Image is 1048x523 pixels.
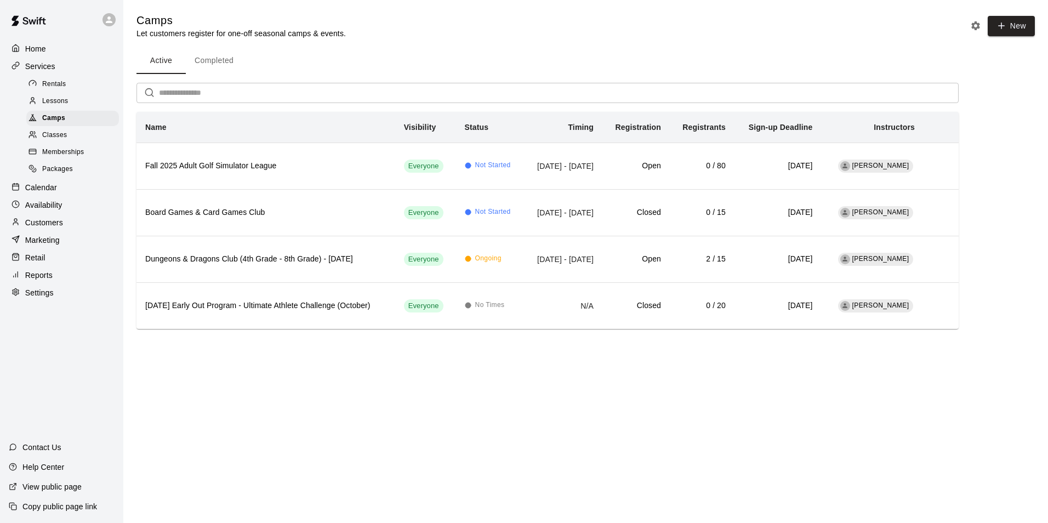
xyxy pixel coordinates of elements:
[475,160,511,171] span: Not Started
[26,93,123,110] a: Lessons
[26,162,119,177] div: Packages
[9,232,115,248] a: Marketing
[25,287,54,298] p: Settings
[679,160,726,172] h6: 0 / 80
[465,123,489,132] b: Status
[25,61,55,72] p: Services
[9,267,115,283] a: Reports
[9,58,115,75] a: Services
[136,13,346,28] h5: Camps
[42,79,66,90] span: Rentals
[22,462,64,473] p: Help Center
[136,48,186,74] button: Active
[42,147,84,158] span: Memberships
[523,189,602,236] td: [DATE] - [DATE]
[22,442,61,453] p: Contact Us
[404,253,443,266] div: This service is visible to all of your customers
[852,255,909,263] span: [PERSON_NAME]
[679,207,726,219] h6: 0 / 15
[9,214,115,231] a: Customers
[26,144,123,161] a: Memberships
[404,161,443,172] span: Everyone
[984,21,1035,30] a: New
[988,16,1035,36] button: New
[25,252,45,263] p: Retail
[967,18,984,34] button: Camp settings
[404,208,443,218] span: Everyone
[145,160,386,172] h6: Fall 2025 Adult Golf Simulator League
[145,207,386,219] h6: Board Games & Card Games Club
[145,123,167,132] b: Name
[26,77,119,92] div: Rentals
[9,249,115,266] a: Retail
[136,28,346,39] p: Let customers register for one-off seasonal camps & events.
[26,161,123,178] a: Packages
[611,300,661,312] h6: Closed
[852,162,909,169] span: [PERSON_NAME]
[475,207,511,218] span: Not Started
[404,160,443,173] div: This service is visible to all of your customers
[475,253,502,264] span: Ongoing
[25,235,60,246] p: Marketing
[26,127,123,144] a: Classes
[743,207,812,219] h6: [DATE]
[840,301,850,311] div: Nathan Ballagh
[404,123,436,132] b: Visibility
[22,481,82,492] p: View public page
[145,300,386,312] h6: [DATE] Early Out Program - Ultimate Athlete Challenge (October)
[682,123,726,132] b: Registrants
[42,164,73,175] span: Packages
[145,253,386,265] h6: Dungeons & Dragons Club (4th Grade - 8th Grade) - [DATE]
[25,43,46,54] p: Home
[25,270,53,281] p: Reports
[25,182,57,193] p: Calendar
[26,128,119,143] div: Classes
[26,111,119,126] div: Camps
[404,254,443,265] span: Everyone
[42,130,67,141] span: Classes
[749,123,813,132] b: Sign-up Deadline
[611,207,661,219] h6: Closed
[523,236,602,282] td: [DATE] - [DATE]
[611,253,661,265] h6: Open
[616,123,661,132] b: Registration
[679,253,726,265] h6: 2 / 15
[404,299,443,312] div: This service is visible to all of your customers
[26,145,119,160] div: Memberships
[679,300,726,312] h6: 0 / 20
[568,123,594,132] b: Timing
[475,300,505,311] span: No Times
[523,143,602,189] td: [DATE] - [DATE]
[743,160,812,172] h6: [DATE]
[523,282,602,329] td: N/A
[42,96,69,107] span: Lessons
[840,254,850,264] div: Nathan Ballagh
[26,94,119,109] div: Lessons
[743,253,812,265] h6: [DATE]
[611,160,661,172] h6: Open
[852,302,909,309] span: [PERSON_NAME]
[9,41,115,57] a: Home
[404,301,443,311] span: Everyone
[743,300,812,312] h6: [DATE]
[26,76,123,93] a: Rentals
[852,208,909,216] span: [PERSON_NAME]
[9,179,115,196] a: Calendar
[9,285,115,301] a: Settings
[186,48,242,74] button: Completed
[25,217,63,228] p: Customers
[22,501,97,512] p: Copy public page link
[9,197,115,213] a: Availability
[874,123,915,132] b: Instructors
[42,113,65,124] span: Camps
[25,200,62,211] p: Availability
[26,110,123,127] a: Camps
